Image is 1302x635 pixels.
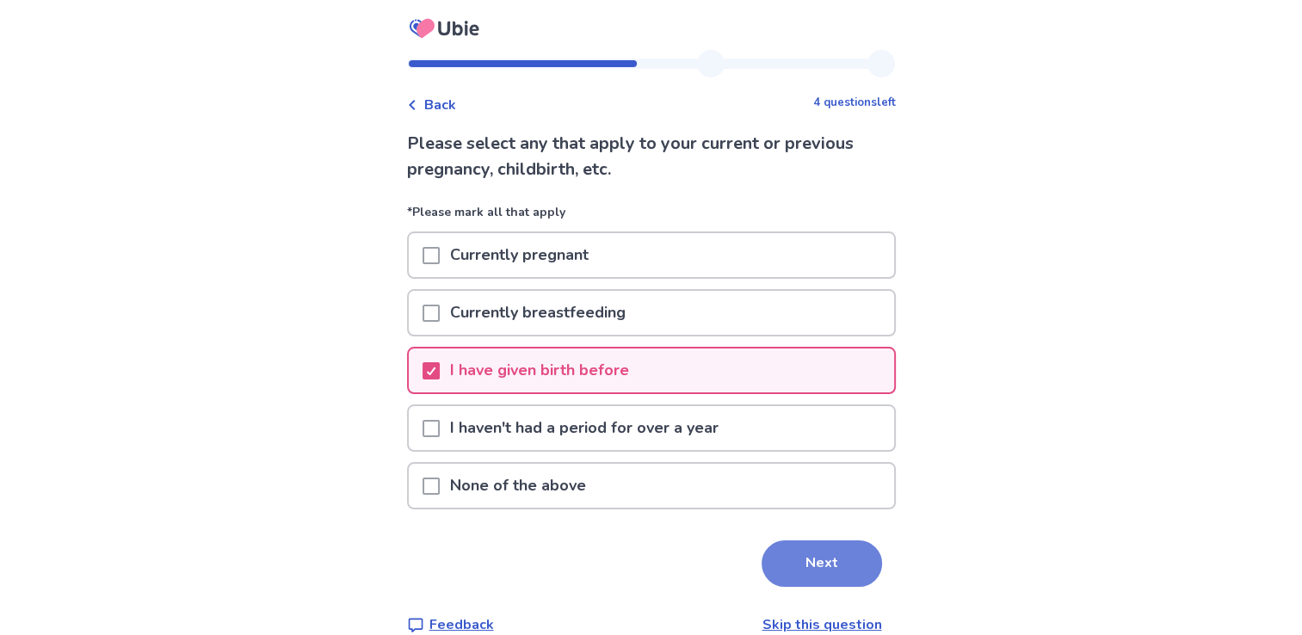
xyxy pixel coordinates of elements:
a: Feedback [407,614,494,635]
a: Skip this question [762,615,882,634]
span: Back [424,95,456,115]
button: Next [762,540,882,587]
p: Currently pregnant [440,233,599,277]
p: None of the above [440,464,596,508]
p: Please select any that apply to your current or previous pregnancy, childbirth, etc. [407,131,896,182]
p: *Please mark all that apply [407,203,896,231]
p: I haven't had a period for over a year [440,406,729,450]
p: I have given birth before [440,348,639,392]
p: Feedback [429,614,494,635]
p: Currently breastfeeding [440,291,636,335]
p: 4 questions left [813,95,896,112]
